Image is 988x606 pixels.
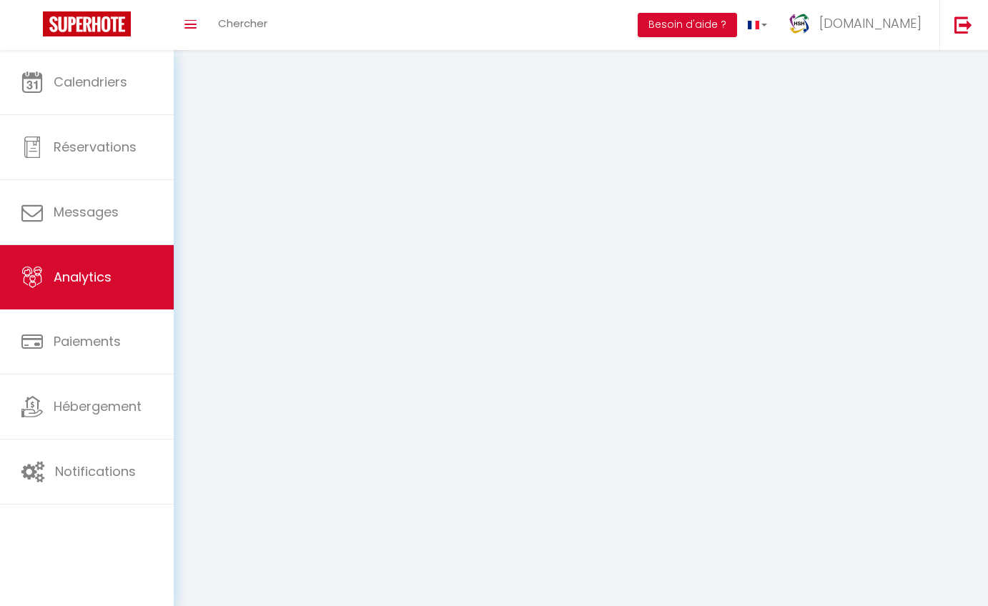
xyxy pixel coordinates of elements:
[54,397,142,415] span: Hébergement
[54,73,127,91] span: Calendriers
[55,462,136,480] span: Notifications
[54,268,112,286] span: Analytics
[954,16,972,34] img: logout
[54,203,119,221] span: Messages
[638,13,737,37] button: Besoin d'aide ?
[54,138,137,156] span: Réservations
[54,332,121,350] span: Paiements
[218,16,267,31] span: Chercher
[789,13,810,34] img: ...
[43,11,131,36] img: Super Booking
[819,14,922,32] span: [DOMAIN_NAME]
